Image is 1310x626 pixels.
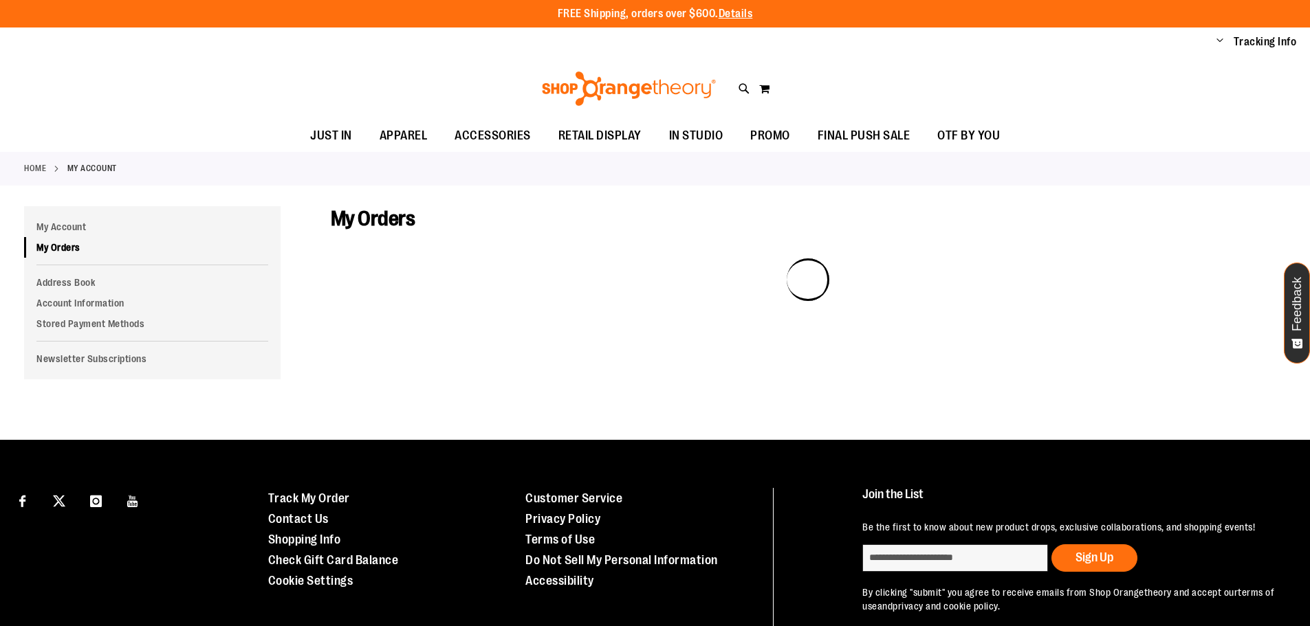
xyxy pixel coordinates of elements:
a: Shopping Info [268,533,341,546]
a: RETAIL DISPLAY [545,120,655,152]
a: Track My Order [268,491,350,505]
a: IN STUDIO [655,120,737,152]
p: FREE Shipping, orders over $600. [558,6,753,22]
span: My Orders [331,207,415,230]
a: Home [24,162,46,175]
a: Newsletter Subscriptions [24,348,281,369]
a: privacy and cookie policy. [893,601,1000,612]
strong: My Account [67,162,117,175]
a: Account Information [24,293,281,313]
a: PROMO [736,120,804,152]
span: FINAL PUSH SALE [818,120,910,151]
button: Feedback - Show survey [1284,262,1310,364]
a: OTF BY YOU [924,120,1014,152]
a: ACCESSORIES [441,120,545,152]
span: APPAREL [380,120,428,151]
a: Visit our X page [47,488,72,512]
h4: Join the List [862,488,1278,513]
a: Details [719,8,753,20]
a: Privacy Policy [525,512,600,526]
span: Sign Up [1076,550,1113,564]
span: PROMO [750,120,790,151]
a: Contact Us [268,512,329,526]
a: Stored Payment Methods [24,313,281,334]
a: terms of use [862,587,1274,612]
p: By clicking "submit" you agree to receive emails from Shop Orangetheory and accept our and [862,585,1278,613]
img: Twitter [53,495,65,507]
a: JUST IN [296,120,366,152]
input: enter email [862,544,1048,572]
span: JUST IN [310,120,352,151]
span: ACCESSORIES [455,120,531,151]
a: Visit our Facebook page [10,488,34,512]
span: Feedback [1291,277,1304,331]
a: Visit our Instagram page [84,488,108,512]
a: Check Gift Card Balance [268,553,399,567]
p: Be the first to know about new product drops, exclusive collaborations, and shopping events! [862,520,1278,534]
a: Tracking Info [1234,34,1297,49]
a: My Orders [24,237,281,258]
a: Visit our Youtube page [121,488,145,512]
a: Cookie Settings [268,574,353,588]
button: Sign Up [1051,544,1137,572]
a: My Account [24,216,281,237]
a: Terms of Use [525,533,595,546]
img: Shop Orangetheory [540,71,718,106]
a: Customer Service [525,491,622,505]
a: APPAREL [366,120,441,152]
a: Address Book [24,272,281,293]
a: Do Not Sell My Personal Information [525,553,718,567]
span: OTF BY YOU [937,120,1000,151]
a: FINAL PUSH SALE [804,120,924,152]
span: IN STUDIO [669,120,723,151]
a: Accessibility [525,574,594,588]
span: RETAIL DISPLAY [558,120,642,151]
button: Account menu [1216,35,1223,49]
